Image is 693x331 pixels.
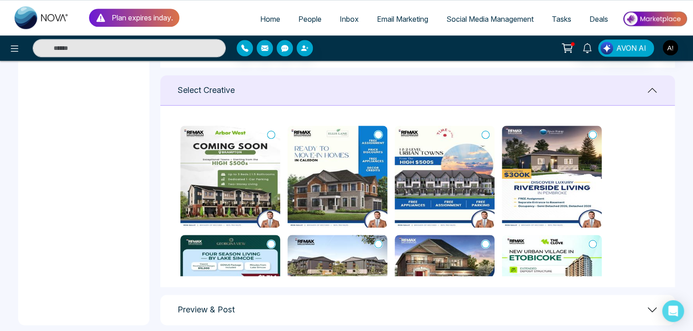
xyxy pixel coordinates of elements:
span: Email Marketing [377,15,428,24]
div: Open Intercom Messenger [662,300,684,322]
span: AVON AI [616,43,646,54]
a: People [289,10,331,28]
img: User Avatar [663,40,678,55]
p: Plan expires in day . [112,12,173,23]
h1: Select Creative [178,85,235,95]
a: Tasks [543,10,580,28]
span: Tasks [552,15,571,24]
a: Home [251,10,289,28]
a: Email Marketing [368,10,437,28]
img: One and Two Level Urban Towns from the high 500s5.jpg [395,126,495,228]
img: Discover Luxury Riverside Living in Pembroke5.jpg [502,126,602,228]
a: Inbox [331,10,368,28]
span: People [298,15,322,24]
a: Social Media Management [437,10,543,28]
a: Deals [580,10,617,28]
span: Social Media Management [446,15,534,24]
span: Deals [589,15,608,24]
span: Home [260,15,280,24]
span: Inbox [340,15,359,24]
h1: Preview & Post [178,305,235,315]
img: Nova CRM Logo [15,6,69,29]
img: The exceptional Arbor West Summit Series is coming soon to Brampton5.jpg [180,126,280,228]
img: Amazing limited time incentives for ready to move in Homes in Caledon5.jpg [287,126,387,228]
img: Lead Flow [600,42,613,54]
img: Market-place.gif [622,9,688,29]
button: AVON AI [598,39,654,57]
